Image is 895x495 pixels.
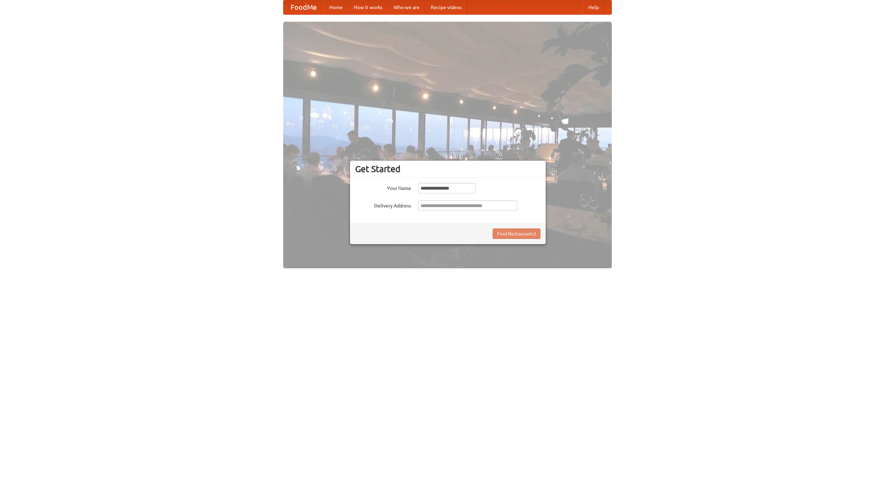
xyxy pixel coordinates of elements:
button: Find Restaurants! [493,228,540,239]
label: Your Name [355,183,411,192]
a: Recipe videos [425,0,467,14]
label: Delivery Address [355,200,411,209]
a: FoodMe [284,0,324,14]
a: Home [324,0,348,14]
a: Who we are [388,0,425,14]
a: Help [583,0,604,14]
h3: Get Started [355,164,540,174]
a: How it works [348,0,388,14]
